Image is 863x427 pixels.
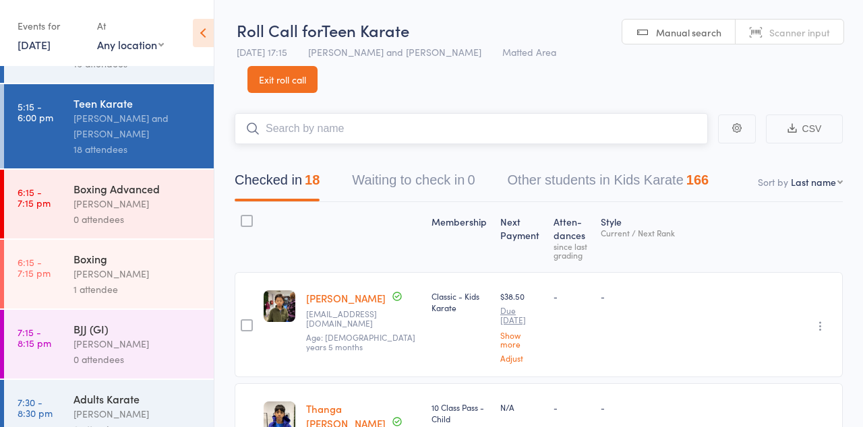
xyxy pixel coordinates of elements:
[73,96,202,110] div: Teen Karate
[18,187,51,208] time: 6:15 - 7:15 pm
[766,114,843,143] button: CSV
[508,166,709,201] button: Other students in Kids Karate166
[73,251,202,266] div: Boxing
[656,26,721,39] span: Manual search
[73,336,202,352] div: [PERSON_NAME]
[500,401,543,413] div: N/A
[18,37,51,52] a: [DATE]
[235,113,708,144] input: Search by name
[306,291,386,305] a: [PERSON_NAME]
[4,310,214,379] a: 7:15 -8:15 pmBJJ (GI)[PERSON_NAME]0 attendees
[758,175,788,189] label: Sort by
[18,327,51,348] time: 7:15 - 8:15 pm
[73,110,202,141] div: [PERSON_NAME] and [PERSON_NAME]
[305,172,320,187] div: 18
[73,266,202,282] div: [PERSON_NAME]
[73,181,202,196] div: Boxing Advanced
[4,84,214,168] a: 5:15 -6:00 pmTeen Karate[PERSON_NAME] and [PERSON_NAME]18 attendees
[308,45,481,59] span: [PERSON_NAME] and [PERSON_NAME]
[500,306,543,325] small: Due [DATE]
[595,208,740,266] div: Style
[4,170,214,238] a: 6:15 -7:15 pmBoxing Advanced[PERSON_NAME]0 attendees
[352,166,475,201] button: Waiting to check in0
[73,141,202,157] div: 18 attendees
[500,331,543,348] a: Show more
[73,406,202,422] div: [PERSON_NAME]
[306,331,415,352] span: Age: [DEMOGRAPHIC_DATA] years 5 months
[554,242,591,259] div: since last grading
[73,196,202,211] div: [PERSON_NAME]
[431,290,489,313] div: Classic - Kids Karate
[500,354,543,362] a: Adjust
[18,15,84,37] div: Events for
[73,391,202,406] div: Adults Karate
[73,282,202,297] div: 1 attendee
[426,208,495,266] div: Membership
[548,208,596,266] div: Atten­dances
[73,321,202,336] div: BJJ (GI)
[306,309,421,329] small: joannatsui325@gmail.com
[791,175,836,189] div: Last name
[502,45,556,59] span: Matted Area
[18,397,53,418] time: 7:30 - 8:30 pm
[4,240,214,308] a: 6:15 -7:15 pmBoxing[PERSON_NAME]1 attendee
[601,228,734,237] div: Current / Next Rank
[554,401,591,413] div: -
[500,290,543,362] div: $38.50
[237,19,322,41] span: Roll Call for
[73,352,202,367] div: 0 attendees
[601,290,734,302] div: -
[769,26,830,39] span: Scanner input
[237,45,287,59] span: [DATE] 17:15
[554,290,591,302] div: -
[495,208,548,266] div: Next Payment
[73,211,202,227] div: 0 attendees
[686,172,709,187] div: 166
[601,401,734,413] div: -
[235,166,320,201] button: Checked in18
[467,172,475,187] div: 0
[264,290,295,322] img: image1750835688.png
[247,66,318,93] a: Exit roll call
[97,37,164,52] div: Any location
[18,101,53,123] time: 5:15 - 6:00 pm
[322,19,409,41] span: Teen Karate
[97,15,164,37] div: At
[18,257,51,278] time: 6:15 - 7:15 pm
